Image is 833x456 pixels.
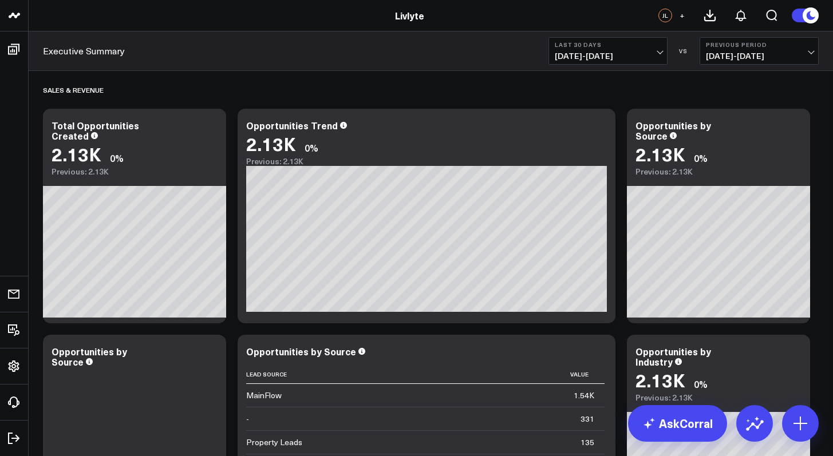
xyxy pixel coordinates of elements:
button: Previous Period[DATE]-[DATE] [700,37,819,65]
div: Previous: 2.13K [635,393,802,402]
div: VS [673,47,694,54]
b: Previous Period [706,41,812,48]
div: Previous: 2.13K [246,157,607,166]
div: 0% [110,152,124,164]
span: [DATE] - [DATE] [706,51,812,61]
div: MainFlow [246,390,282,401]
div: Opportunities by Source [246,345,356,358]
button: Last 30 Days[DATE]-[DATE] [548,37,668,65]
button: + [675,9,689,22]
div: 0% [305,141,318,154]
div: Total Opportunities Created [52,119,139,142]
div: 2.13K [635,370,685,390]
span: + [680,11,685,19]
b: Last 30 Days [555,41,661,48]
th: Value [361,365,605,384]
div: - [246,413,249,425]
div: Opportunities by Source [635,119,711,142]
th: Lead Source [246,365,361,384]
a: Livlyte [395,9,424,22]
div: Opportunities by Industry [635,345,711,368]
a: Executive Summary [43,45,125,57]
div: Property Leads [246,437,302,448]
div: Previous: 2.13K [635,167,802,176]
div: 2.13K [635,144,685,164]
div: 2.13K [246,133,296,154]
div: Opportunities by Source [52,345,127,368]
div: 0% [694,378,708,390]
div: Opportunities Trend [246,119,338,132]
a: AskCorral [628,405,727,442]
div: 2.13K [52,144,101,164]
div: 0% [694,152,708,164]
div: 1.54K [574,390,594,401]
div: Sales & Revenue [43,77,104,103]
div: Previous: 2.13K [52,167,218,176]
span: [DATE] - [DATE] [555,51,661,61]
div: 331 [581,413,594,425]
div: JL [658,9,672,22]
div: 135 [581,437,594,448]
